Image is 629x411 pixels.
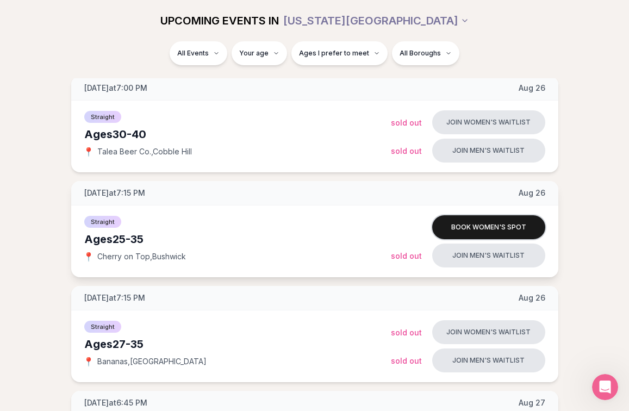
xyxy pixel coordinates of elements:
[84,337,391,352] div: Ages 27-35
[84,216,121,228] span: Straight
[239,49,269,58] span: Your age
[432,348,545,372] button: Join men's waitlist
[432,139,545,163] button: Join men's waitlist
[400,49,441,58] span: All Boroughs
[84,188,145,198] span: [DATE] at 7:15 PM
[97,251,186,262] span: Cherry on Top , Bushwick
[160,13,279,28] span: UPCOMING EVENTS IN
[432,215,545,239] button: Book women's spot
[592,374,618,400] iframe: Intercom live chat
[84,232,391,247] div: Ages 25-35
[177,49,209,58] span: All Events
[84,83,147,94] span: [DATE] at 7:00 PM
[283,9,469,33] button: [US_STATE][GEOGRAPHIC_DATA]
[391,356,422,365] span: Sold Out
[84,357,93,366] span: 📍
[97,146,192,157] span: Talea Beer Co. , Cobble Hill
[391,118,422,127] span: Sold Out
[392,41,459,65] button: All Boroughs
[391,251,422,260] span: Sold Out
[519,188,545,198] span: Aug 26
[84,321,121,333] span: Straight
[97,356,207,367] span: Bananas , [GEOGRAPHIC_DATA]
[432,244,545,267] button: Join men's waitlist
[519,83,545,94] span: Aug 26
[391,146,422,155] span: Sold Out
[519,292,545,303] span: Aug 26
[432,110,545,134] button: Join women's waitlist
[291,41,388,65] button: Ages I prefer to meet
[84,397,147,408] span: [DATE] at 6:45 PM
[232,41,287,65] button: Your age
[84,147,93,156] span: 📍
[84,111,121,123] span: Straight
[519,397,545,408] span: Aug 27
[170,41,227,65] button: All Events
[84,252,93,261] span: 📍
[432,320,545,344] button: Join women's waitlist
[84,127,391,142] div: Ages 30-40
[84,292,145,303] span: [DATE] at 7:15 PM
[391,328,422,337] span: Sold Out
[299,49,369,58] span: Ages I prefer to meet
